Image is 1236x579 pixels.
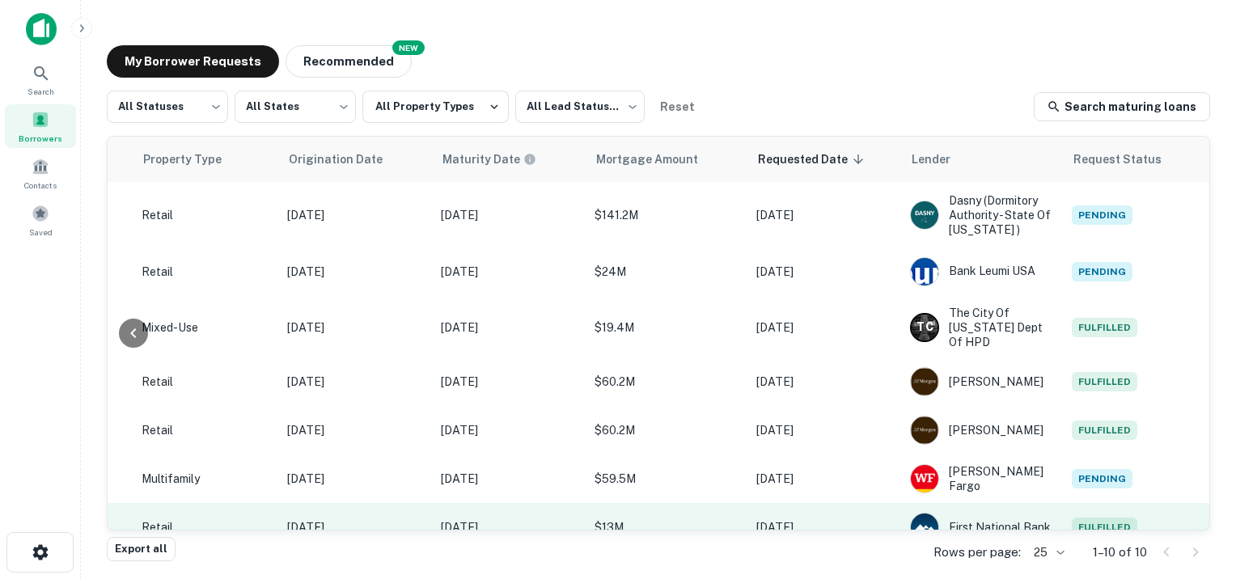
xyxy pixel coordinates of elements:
p: Retail [142,206,271,224]
p: [DATE] [287,421,425,439]
span: Maturity dates displayed may be estimated. Please contact the lender for the most accurate maturi... [442,150,557,168]
p: Rows per page: [933,543,1021,562]
th: Origination Date [279,137,433,182]
img: picture [911,416,938,444]
p: T C [916,319,933,336]
p: $19.4M [595,319,740,336]
p: Retail [142,421,271,439]
img: picture [911,368,938,395]
span: Origination Date [289,150,404,169]
a: Search maturing loans [1034,92,1210,121]
span: Mortgage Amount [596,150,719,169]
span: Fulfilled [1072,372,1137,391]
button: My Borrower Requests [107,45,279,78]
th: Property Type [133,137,279,182]
a: Contacts [5,151,76,195]
button: Reset [651,91,703,123]
span: Borrowers [19,132,62,145]
p: $60.2M [595,373,740,391]
img: picture [911,258,938,285]
p: [DATE] [441,373,578,391]
th: Request Status [1064,137,1209,182]
p: $24M [595,263,740,281]
p: [DATE] [441,319,578,336]
p: [DATE] [756,263,894,281]
button: All Property Types [362,91,509,123]
img: picture [911,513,938,541]
span: Fulfilled [1072,318,1137,337]
button: Recommended [286,45,412,78]
div: [PERSON_NAME] [910,367,1056,396]
p: [DATE] [287,319,425,336]
div: All Lead Statuses [515,86,645,128]
p: [DATE] [441,518,578,536]
div: [PERSON_NAME] [910,416,1056,445]
img: picture [911,465,938,492]
p: [DATE] [287,470,425,488]
p: [DATE] [756,206,894,224]
p: [DATE] [441,263,578,281]
th: Lender [902,137,1064,182]
p: [DATE] [287,373,425,391]
a: Saved [5,198,76,242]
p: $60.2M [595,421,740,439]
div: [PERSON_NAME] Fargo [910,464,1056,493]
span: Saved [29,226,53,239]
p: Retail [142,373,271,391]
p: [DATE] [756,421,894,439]
a: Borrowers [5,104,76,148]
div: Dasny (dormitory Authority - State Of [US_STATE] ) [910,193,1056,238]
iframe: Chat Widget [1155,450,1236,527]
p: Retail [142,263,271,281]
p: [DATE] [756,518,894,536]
p: [DATE] [441,470,578,488]
span: Requested Date [758,150,869,169]
th: Mortgage Amount [586,137,748,182]
p: [DATE] [287,206,425,224]
span: Search [28,85,54,98]
button: Export all [107,537,176,561]
p: [DATE] [756,373,894,391]
a: Search [5,57,76,101]
p: Multifamily [142,470,271,488]
p: $141.2M [595,206,740,224]
div: NEW [392,40,425,55]
img: capitalize-icon.png [26,13,57,45]
span: Contacts [24,179,57,192]
span: Pending [1072,469,1132,488]
div: All States [235,86,356,128]
div: All Statuses [107,86,228,128]
span: Fulfilled [1072,518,1137,537]
span: Request Status [1073,150,1183,169]
p: [DATE] [756,470,894,488]
p: Mixed-Use [142,319,271,336]
span: Pending [1072,262,1132,281]
div: Maturity dates displayed may be estimated. Please contact the lender for the most accurate maturi... [442,150,536,168]
p: [DATE] [287,263,425,281]
p: [DATE] [756,319,894,336]
p: $59.5M [595,470,740,488]
th: Requested Date [748,137,902,182]
div: 25 [1027,541,1067,564]
p: [DATE] [287,518,425,536]
th: Maturity dates displayed may be estimated. Please contact the lender for the most accurate maturi... [433,137,586,182]
p: 1–10 of 10 [1093,543,1147,562]
span: Lender [912,150,971,169]
p: [DATE] [441,421,578,439]
div: The City Of [US_STATE] Dept Of HPD [910,306,1056,350]
p: [DATE] [441,206,578,224]
p: Retail [142,518,271,536]
img: picture [911,201,938,229]
div: Bank Leumi USA [910,257,1056,286]
span: Pending [1072,205,1132,225]
span: Property Type [143,150,243,169]
div: First National Bank [910,513,1056,542]
span: Fulfilled [1072,421,1137,440]
h6: Maturity Date [442,150,520,168]
p: $13M [595,518,740,536]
